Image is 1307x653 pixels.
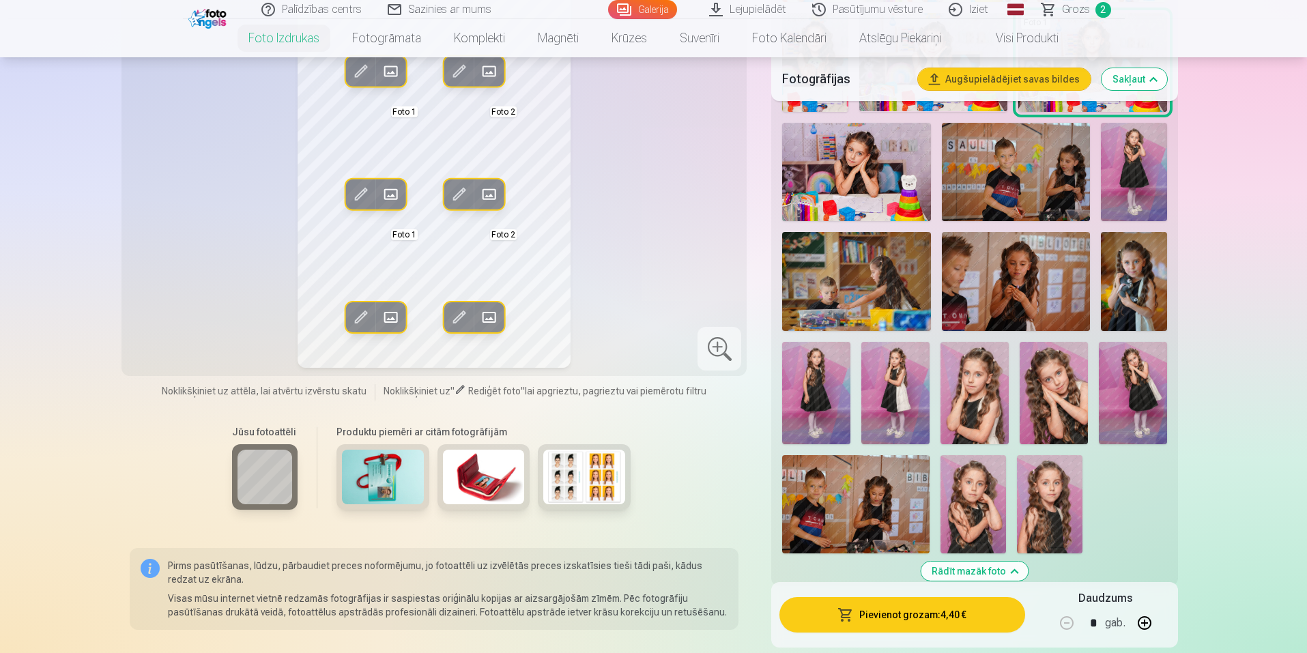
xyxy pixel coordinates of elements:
[232,425,298,439] h6: Jūsu fotoattēli
[918,68,1091,90] button: Augšupielādējiet savas bildes
[1105,607,1125,639] div: gab.
[384,386,450,396] span: Noklikšķiniet uz
[188,5,230,29] img: /fa1
[331,425,636,439] h6: Produktu piemēri ar citām fotogrāfijām
[232,19,336,57] a: Foto izdrukas
[1102,68,1167,90] button: Sakļaut
[450,386,455,396] span: "
[736,19,843,57] a: Foto kalendāri
[168,592,728,619] p: Visas mūsu internet vietnē redzamās fotogrāfijas ir saspiestas oriģinālu kopijas ar aizsargājošām...
[921,562,1028,581] button: Rādīt mazāk foto
[663,19,736,57] a: Suvenīri
[595,19,663,57] a: Krūzes
[168,559,728,586] p: Pirms pasūtīšanas, lūdzu, pārbaudiet preces noformējumu, jo fotoattēli uz izvēlētās preces izskat...
[336,19,437,57] a: Fotogrāmata
[521,19,595,57] a: Magnēti
[525,386,706,396] span: lai apgrieztu, pagrieztu vai piemērotu filtru
[1062,1,1090,18] span: Grozs
[782,70,906,89] h5: Fotogrāfijas
[162,384,367,398] span: Noklikšķiniet uz attēla, lai atvērtu izvērstu skatu
[1078,590,1132,607] h5: Daudzums
[1095,2,1111,18] span: 2
[521,386,525,396] span: "
[779,597,1024,633] button: Pievienot grozam:4,40 €
[843,19,958,57] a: Atslēgu piekariņi
[437,19,521,57] a: Komplekti
[468,386,521,396] span: Rediģēt foto
[958,19,1075,57] a: Visi produkti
